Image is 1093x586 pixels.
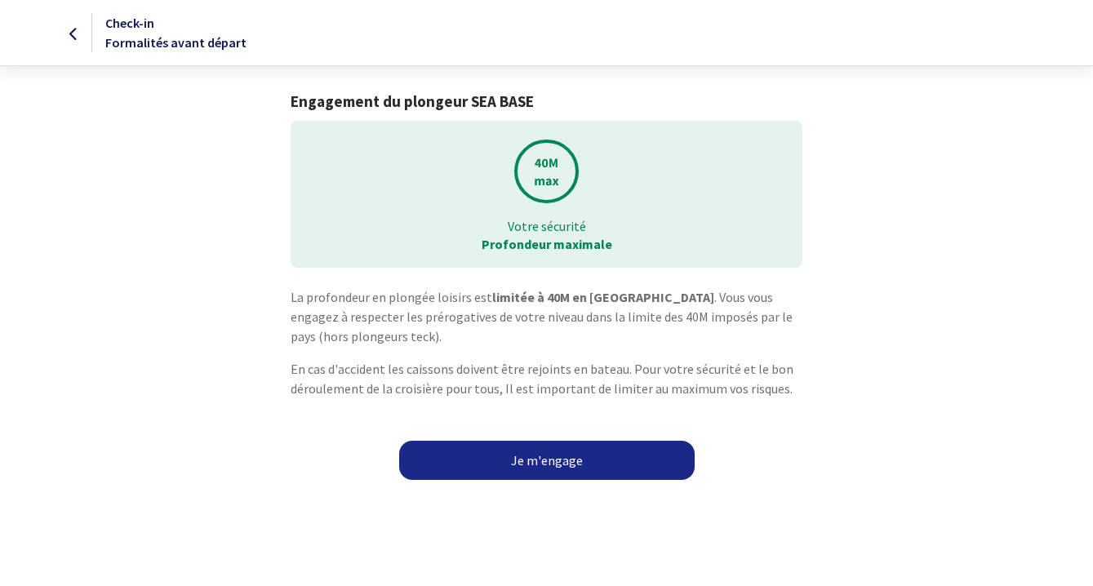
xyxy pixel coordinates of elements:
p: En cas d'accident les caissons doivent être rejoints en bateau. Pour votre sécurité et le bon dér... [291,359,802,398]
a: Je m'engage [399,441,695,480]
p: Votre sécurité [302,217,791,235]
strong: Profondeur maximale [482,236,612,252]
h1: Engagement du plongeur SEA BASE [291,92,802,111]
p: La profondeur en plongée loisirs est . Vous vous engagez à respecter les prérogatives de votre ni... [291,287,802,346]
span: Check-in Formalités avant départ [105,15,247,51]
strong: limitée à 40M en [GEOGRAPHIC_DATA] [492,289,714,305]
